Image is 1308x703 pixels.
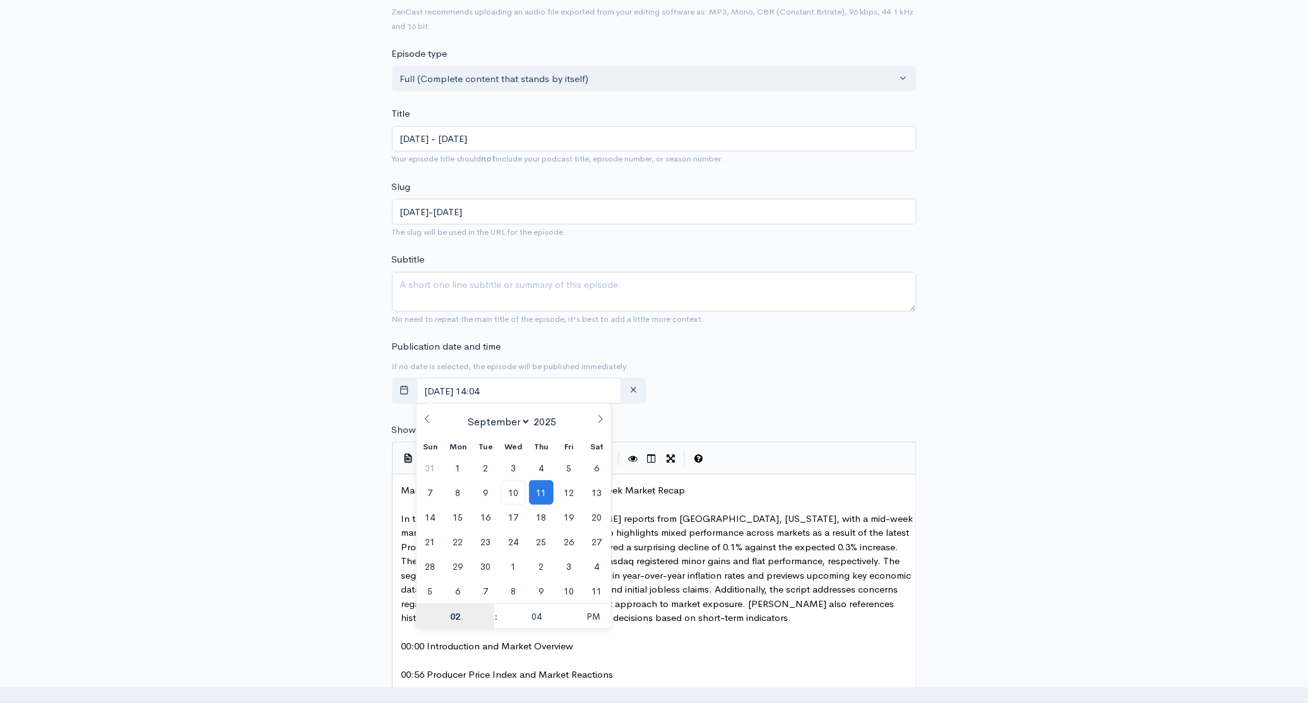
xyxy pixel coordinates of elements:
i: | [619,452,620,466]
span: September 14, 2025 [418,505,443,529]
input: Hour [417,604,494,629]
button: toggle [392,378,418,404]
span: Click to toggle [576,604,610,629]
small: If no date is selected, the episode will be published immediately. [392,361,629,372]
span: October 4, 2025 [585,554,609,579]
span: Market Volatility and Inflation Insights: A Mid-Week Market Recap [401,484,686,496]
input: title-of-episode [392,199,917,225]
span: Tue [472,443,500,451]
label: Title [392,107,410,121]
span: October 1, 2025 [501,554,526,579]
span: October 7, 2025 [473,579,498,603]
span: September 13, 2025 [585,480,609,505]
span: September 29, 2025 [446,554,470,579]
span: September 27, 2025 [585,529,609,554]
span: Sun [417,443,444,451]
span: October 11, 2025 [585,579,609,603]
span: August 31, 2025 [418,456,443,480]
label: Show notes [392,423,443,437]
span: September 15, 2025 [446,505,470,529]
span: Thu [528,443,556,451]
small: No need to repeat the main title of the episode, it's best to add a little more context. [392,314,705,324]
span: In this episode of Dividend Cafe, [PERSON_NAME] reports from [GEOGRAPHIC_DATA], [US_STATE], with ... [401,512,916,624]
span: October 10, 2025 [557,579,581,603]
button: Insert Show Notes Template [399,448,418,467]
span: September 1, 2025 [446,456,470,480]
span: September 8, 2025 [446,480,470,505]
span: October 2, 2025 [529,554,554,579]
span: September 21, 2025 [418,529,443,554]
small: ZenCast recommends uploading an audio file exported from your editing software as: MP3, Mono, CBR... [392,6,914,32]
span: September 23, 2025 [473,529,498,554]
span: September 26, 2025 [557,529,581,554]
span: September 7, 2025 [418,480,443,505]
span: September 2, 2025 [473,456,498,480]
label: Publication date and time [392,340,501,354]
span: September 11, 2025 [529,480,554,505]
span: September 18, 2025 [529,505,554,529]
input: What is the episode's title? [392,126,917,152]
strong: not [482,153,496,164]
span: October 8, 2025 [501,579,526,603]
span: October 3, 2025 [557,554,581,579]
input: Minute [498,604,576,629]
span: September 28, 2025 [418,554,443,579]
span: Fri [556,443,583,451]
span: September 19, 2025 [557,505,581,529]
span: September 25, 2025 [529,529,554,554]
i: | [684,452,686,466]
span: September 9, 2025 [473,480,498,505]
span: September 12, 2025 [557,480,581,505]
button: Toggle Preview [624,449,643,468]
span: October 5, 2025 [418,579,443,603]
span: September 5, 2025 [557,456,581,480]
span: 00:56 Producer Price Index and Market Reactions [401,668,614,680]
span: Mon [444,443,472,451]
label: Subtitle [392,252,425,267]
select: Month [462,415,531,429]
button: Toggle Side by Side [643,449,662,468]
span: September 3, 2025 [501,456,526,480]
span: September 30, 2025 [473,554,498,579]
span: September 16, 2025 [473,505,498,529]
input: Year [531,415,565,428]
label: Slug [392,180,411,194]
button: clear [621,378,646,404]
span: October 6, 2025 [446,579,470,603]
div: Full (Complete content that stands by itself) [400,72,897,86]
label: Episode type [392,47,448,61]
span: 00:00 Introduction and Market Overview [401,640,574,652]
small: The slug will be used in the URL for the episode. [392,227,566,237]
span: September 6, 2025 [585,456,609,480]
span: September 10, 2025 [501,480,526,505]
span: September 4, 2025 [529,456,554,480]
span: Wed [500,443,528,451]
span: September 20, 2025 [585,505,609,529]
button: Toggle Fullscreen [662,449,681,468]
span: September 24, 2025 [501,529,526,554]
span: Sat [583,443,611,451]
span: : [494,604,498,629]
button: Full (Complete content that stands by itself) [392,66,917,92]
button: Markdown Guide [689,449,708,468]
span: September 17, 2025 [501,505,526,529]
small: Your episode title should include your podcast title, episode number, or season number. [392,153,724,164]
span: October 9, 2025 [529,579,554,603]
span: September 22, 2025 [446,529,470,554]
